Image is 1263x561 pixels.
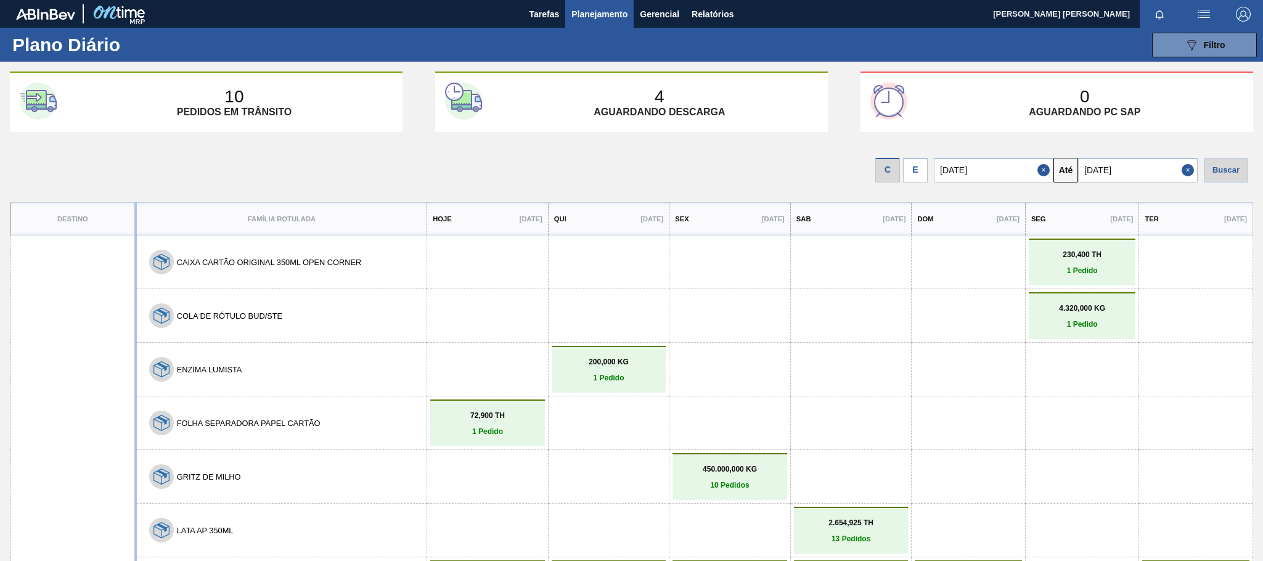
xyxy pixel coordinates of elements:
[177,311,282,321] button: COLA DE RÓTULO BUD/STE
[676,465,784,473] p: 450.000,000 KG
[16,9,75,20] img: TNhmsLtSVTkK8tSr43FrP2fwEKptu5GPRR3wAAAABJRU5ErkJggg==
[1224,215,1247,223] p: [DATE]
[594,107,725,118] p: Aguardando descarga
[1032,320,1133,329] p: 1 Pedido
[1196,7,1211,22] img: userActions
[1080,87,1090,107] p: 0
[10,203,136,235] th: Destino
[640,7,679,22] span: Gerencial
[433,215,451,223] p: Hoje
[177,526,234,535] button: LATA AP 350ML
[153,469,170,485] img: 7hKVVNeldsGH5KwE07rPnOGsQy+SHCf9ftlnweef0E1el2YcIeEt5yaNqj+jPq4oMsVpG1vCxiwYEd4SvddTlxqBvEWZPhf52...
[1140,6,1179,23] button: Notificações
[997,215,1020,223] p: [DATE]
[797,518,905,527] p: 2.654,925 TH
[520,215,542,223] p: [DATE]
[917,215,933,223] p: Dom
[640,215,663,223] p: [DATE]
[1031,215,1046,223] p: Seg
[1032,250,1133,259] p: 230,400 TH
[903,158,928,182] div: E
[153,361,170,377] img: 7hKVVNeldsGH5KwE07rPnOGsQy+SHCf9ftlnweef0E1el2YcIeEt5yaNqj+jPq4oMsVpG1vCxiwYEd4SvddTlxqBvEWZPhf52...
[153,254,170,270] img: 7hKVVNeldsGH5KwE07rPnOGsQy+SHCf9ftlnweef0E1el2YcIeEt5yaNqj+jPq4oMsVpG1vCxiwYEd4SvddTlxqBvEWZPhf52...
[934,158,1053,182] input: dd/mm/yyyy
[692,7,734,22] span: Relatórios
[1145,215,1158,223] p: Ter
[1032,304,1133,313] p: 4.320,000 KG
[1110,215,1133,223] p: [DATE]
[883,215,905,223] p: [DATE]
[797,534,905,543] p: 13 Pedidos
[797,518,905,543] a: 2.654,925 TH13 Pedidos
[433,411,542,420] p: 72,900 TH
[875,155,900,182] div: Visão data de Coleta
[20,83,57,120] img: first-card-icon
[224,87,243,107] p: 10
[529,7,559,22] span: Tarefas
[1053,158,1078,182] button: Até
[177,472,241,481] button: GRITZ DE MILHO
[903,155,928,182] div: Visão Data de Entrega
[153,415,170,431] img: 7hKVVNeldsGH5KwE07rPnOGsQy+SHCf9ftlnweef0E1el2YcIeEt5yaNqj+jPq4oMsVpG1vCxiwYEd4SvddTlxqBvEWZPhf52...
[875,158,900,182] div: C
[676,465,784,489] a: 450.000,000 KG10 Pedidos
[796,215,811,223] p: Sab
[1032,266,1133,275] p: 1 Pedido
[1032,304,1133,329] a: 4.320,000 KG1 Pedido
[177,365,242,374] button: ENZIMA LUMISTA
[433,427,542,436] p: 1 Pedido
[1037,158,1053,182] button: Close
[555,358,663,382] a: 200,000 KG1 Pedido
[655,87,664,107] p: 4
[1236,7,1251,22] img: Logout
[177,419,321,428] button: FOLHA SEPARADORA PAPEL CARTÃO
[1152,33,1257,57] button: Filtro
[1078,158,1198,182] input: dd/mm/yyyy
[177,107,292,118] p: Pedidos em trânsito
[1032,250,1133,275] a: 230,400 TH1 Pedido
[675,215,689,223] p: Sex
[555,358,663,366] p: 200,000 KG
[136,203,427,235] th: Família Rotulada
[12,38,228,52] h1: Plano Diário
[445,83,482,120] img: second-card-icon
[177,258,362,267] button: CAIXA CARTÃO ORIGINAL 350ML OPEN CORNER
[1204,158,1248,182] div: Buscar
[554,215,566,223] p: Qui
[153,522,170,538] img: 7hKVVNeldsGH5KwE07rPnOGsQy+SHCf9ftlnweef0E1el2YcIeEt5yaNqj+jPq4oMsVpG1vCxiwYEd4SvddTlxqBvEWZPhf52...
[1182,158,1198,182] button: Close
[555,374,663,382] p: 1 Pedido
[1204,40,1225,50] span: Filtro
[1029,107,1140,118] p: Aguardando PC SAP
[676,481,784,489] p: 10 Pedidos
[153,308,170,324] img: 7hKVVNeldsGH5KwE07rPnOGsQy+SHCf9ftlnweef0E1el2YcIeEt5yaNqj+jPq4oMsVpG1vCxiwYEd4SvddTlxqBvEWZPhf52...
[762,215,785,223] p: [DATE]
[870,83,907,120] img: third-card-icon
[571,7,627,22] span: Planejamento
[433,411,542,436] a: 72,900 TH1 Pedido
